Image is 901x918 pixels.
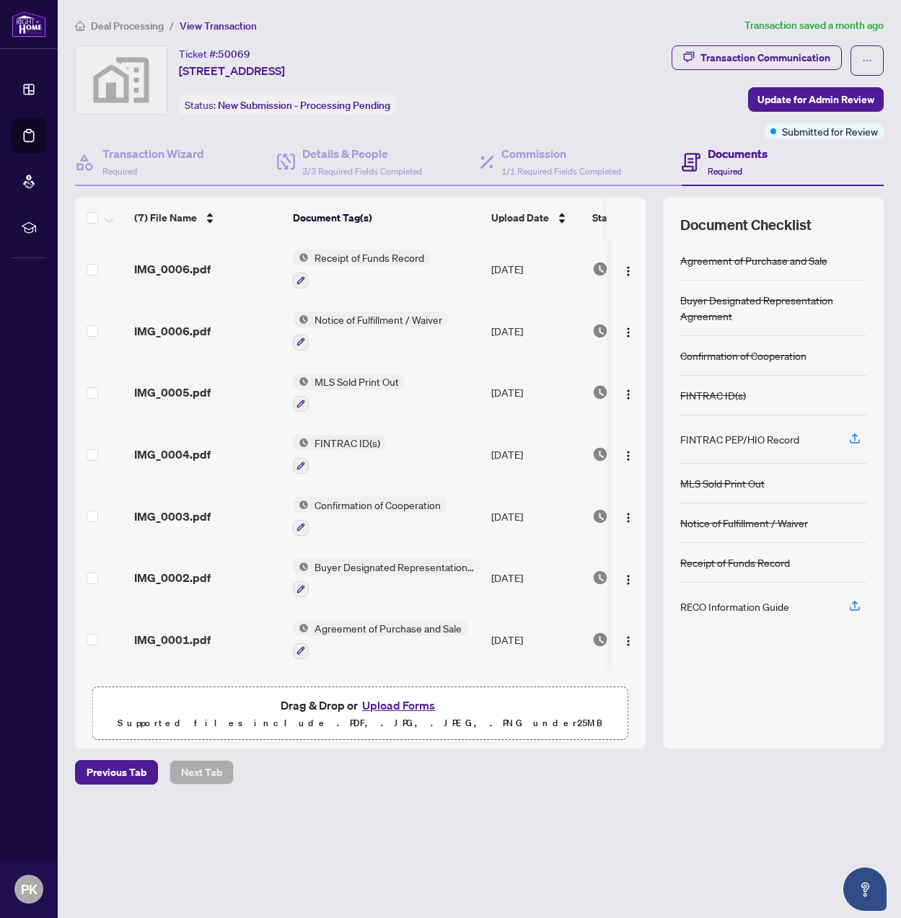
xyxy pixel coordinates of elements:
span: home [75,21,85,31]
button: Upload Forms [358,696,439,715]
button: Status IconBuyer Designated Representation Agreement [293,559,480,598]
img: svg%3e [76,46,167,114]
td: [DATE] [485,547,586,609]
span: Notice of Fulfillment / Waiver [309,312,448,327]
td: [DATE] [485,423,586,485]
span: PK [21,879,38,899]
button: Status IconReceipt of Funds Record [293,250,430,288]
img: Document Status [592,570,608,586]
span: Previous Tab [87,761,146,784]
span: Agreement of Purchase and Sale [309,620,467,636]
span: 50069 [218,48,250,61]
img: Document Status [592,632,608,648]
img: Document Status [592,446,608,462]
span: Buyer Designated Representation Agreement [309,559,480,575]
span: (7) File Name [134,210,197,226]
img: logo [12,11,46,37]
span: Receipt of Funds Record [309,250,430,265]
button: Update for Admin Review [748,87,884,112]
span: Deal Processing [91,19,164,32]
div: Confirmation of Cooperation [680,348,806,363]
img: Logo [623,327,634,338]
button: Logo [617,443,640,466]
div: Agreement of Purchase and Sale [680,252,827,268]
span: MLS Sold Print Out [309,374,405,389]
li: / [170,17,174,34]
button: Status IconConfirmation of Cooperation [293,497,447,536]
button: Logo [617,257,640,281]
h4: Commission [501,145,621,162]
div: Ticket #: [179,45,250,62]
img: Status Icon [293,250,309,265]
h4: Transaction Wizard [102,145,204,162]
img: Status Icon [293,620,309,636]
span: FINTRAC ID(s) [309,435,386,451]
div: Transaction Communication [700,46,830,69]
img: Status Icon [293,435,309,451]
span: Confirmation of Cooperation [309,497,447,513]
span: IMG_0004.pdf [134,446,211,463]
img: Document Status [592,384,608,400]
span: View Transaction [180,19,257,32]
div: RECO Information Guide [680,599,789,614]
img: Status Icon [293,497,309,513]
span: IMG_0003.pdf [134,508,211,525]
div: FINTRAC PEP/HIO Record [680,431,799,447]
h4: Details & People [302,145,422,162]
button: Status IconAgreement of Purchase and Sale [293,620,467,659]
span: Update for Admin Review [757,88,874,111]
button: Next Tab [170,760,234,785]
img: Document Status [592,323,608,339]
span: Required [102,166,137,177]
span: Drag & Drop or [281,696,439,715]
div: Notice of Fulfillment / Waiver [680,515,808,531]
img: Logo [623,512,634,524]
button: Status IconNotice of Fulfillment / Waiver [293,312,448,350]
div: MLS Sold Print Out [680,475,765,491]
img: Logo [623,635,634,647]
th: Document Tag(s) [287,198,485,238]
span: Document Checklist [680,215,812,235]
button: Open asap [843,868,887,911]
span: IMG_0006.pdf [134,322,211,340]
article: Transaction saved a month ago [744,17,884,34]
span: IMG_0001.pdf [134,631,211,648]
th: (7) File Name [128,198,287,238]
span: ellipsis [862,56,872,66]
div: Receipt of Funds Record [680,555,790,570]
div: Status: [179,95,396,115]
button: Logo [617,319,640,343]
img: Status Icon [293,374,309,389]
span: Submitted for Review [782,123,878,139]
td: [DATE] [485,300,586,362]
img: Document Status [592,261,608,277]
span: 3/3 Required Fields Completed [302,166,422,177]
span: IMG_0002.pdf [134,569,211,586]
td: [DATE] [485,485,586,547]
img: Logo [623,265,634,277]
th: Status [586,198,709,238]
h4: Documents [708,145,768,162]
img: Status Icon [293,559,309,575]
span: Upload Date [491,210,549,226]
td: [DATE] [485,609,586,671]
button: Status IconFINTRAC ID(s) [293,435,386,474]
td: [DATE] [485,362,586,424]
span: Required [708,166,742,177]
img: Status Icon [293,312,309,327]
img: Logo [623,450,634,462]
span: Drag & Drop orUpload FormsSupported files include .PDF, .JPG, .JPEG, .PNG under25MB [93,687,628,741]
img: Logo [623,389,634,400]
button: Status IconMLS Sold Print Out [293,374,405,412]
button: Logo [617,566,640,589]
span: New Submission - Processing Pending [218,99,390,112]
div: FINTRAC ID(s) [680,387,746,403]
img: Logo [623,574,634,586]
img: Document Status [592,508,608,524]
td: [DATE] [485,238,586,300]
span: IMG_0005.pdf [134,384,211,401]
div: Buyer Designated Representation Agreement [680,292,866,324]
button: Logo [617,381,640,404]
span: Status [592,210,622,226]
button: Previous Tab [75,760,158,785]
